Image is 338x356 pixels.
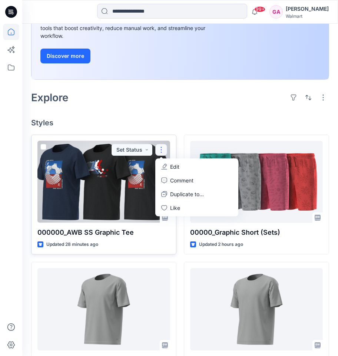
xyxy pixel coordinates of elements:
[286,4,329,13] div: [PERSON_NAME]
[40,16,207,40] div: Explore ideas faster and recolor styles at scale with AI-powered tools that boost creativity, red...
[254,6,265,12] span: 99+
[40,49,90,63] button: Discover more
[157,160,237,174] a: Edit
[31,92,69,103] h2: Explore
[170,177,193,184] p: Comment
[40,49,207,63] a: Discover more
[31,118,329,127] h4: Styles
[190,268,323,350] a: AWB Core Tee_Hybrid Armhole
[170,163,179,171] p: Edit
[170,190,204,198] p: Duplicate to...
[37,141,170,223] a: 000000_AWB SS Graphic Tee
[170,204,180,212] p: Like
[46,241,98,248] p: Updated 28 minutes ago
[199,241,243,248] p: Updated 2 hours ago
[37,227,170,238] p: 000000_AWB SS Graphic Tee
[269,5,283,19] div: GA
[190,141,323,223] a: 00000_Graphic Short (Sets)
[286,13,329,19] div: Walmart
[190,227,323,238] p: 00000_Graphic Short (Sets)
[37,268,170,350] a: AWB Core Tee_Pieced Back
